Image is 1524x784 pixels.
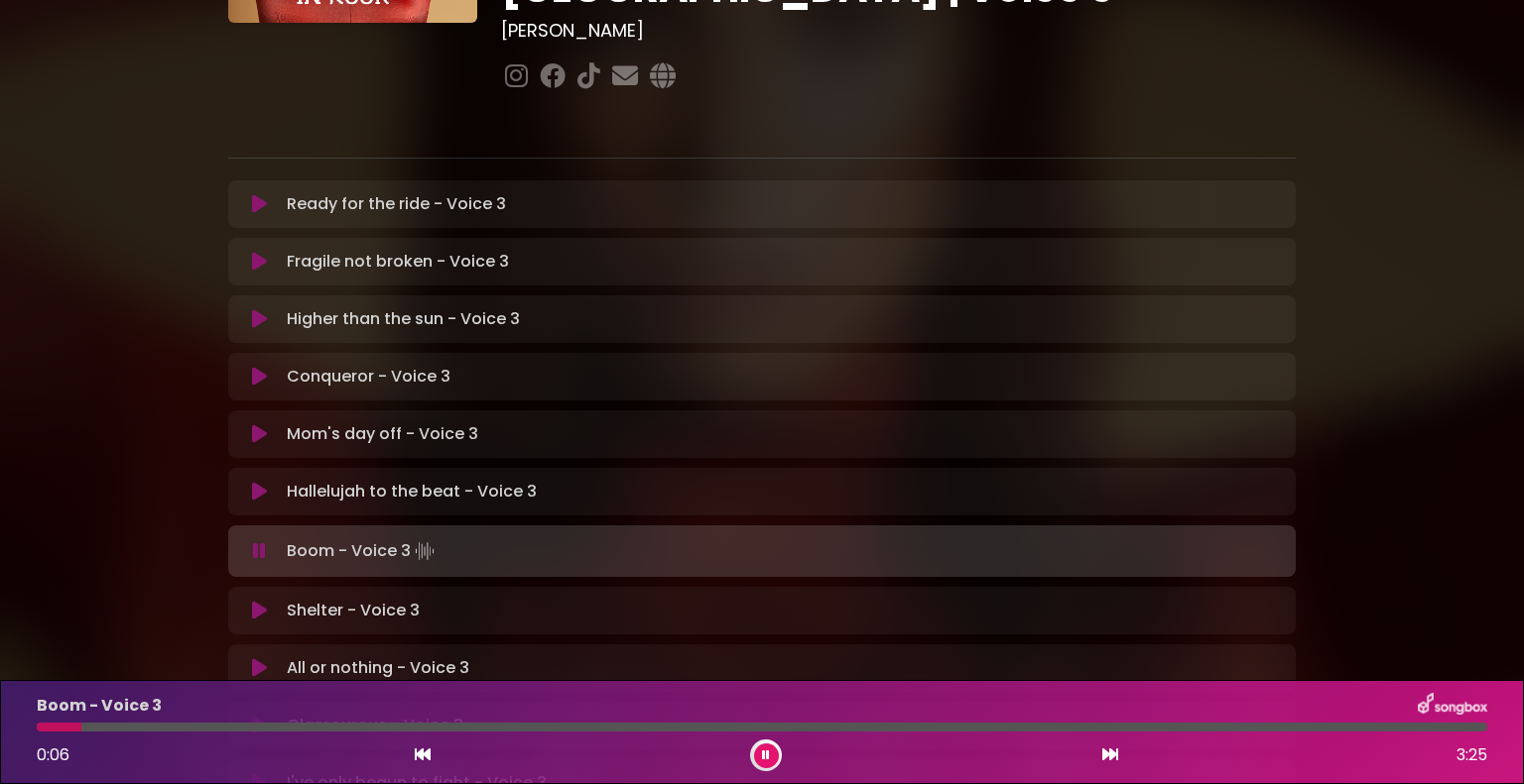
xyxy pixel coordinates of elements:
img: waveform4.gif [411,537,439,565]
span: 0:06 [37,743,69,766]
p: Hallelujah to the beat - Voice 3 [287,480,537,504]
span: 3:25 [1457,743,1487,767]
p: Ready for the ride - Voice 3 [287,192,506,216]
p: Conqueror - Voice 3 [287,365,450,389]
p: Higher than the sun - Voice 3 [287,307,520,331]
p: Fragile not broken - Voice 3 [287,250,509,274]
p: Boom - Voice 3 [287,537,439,565]
p: Mom's day off - Voice 3 [287,422,478,446]
p: Boom - Voice 3 [37,694,162,718]
h3: [PERSON_NAME] [501,20,1296,42]
p: Shelter - Voice 3 [287,599,420,622]
p: All or nothing - Voice 3 [287,656,469,680]
img: songbox-logo-white.png [1418,693,1487,719]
